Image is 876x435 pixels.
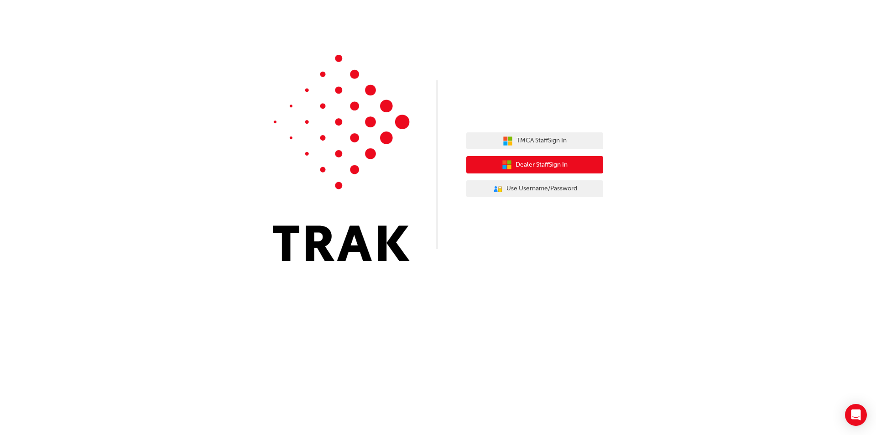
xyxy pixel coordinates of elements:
[845,404,867,426] div: Open Intercom Messenger
[516,160,568,170] span: Dealer Staff Sign In
[466,132,603,150] button: TMCA StaffSign In
[466,156,603,173] button: Dealer StaffSign In
[466,180,603,198] button: Use Username/Password
[273,55,410,261] img: Trak
[506,183,577,194] span: Use Username/Password
[516,136,567,146] span: TMCA Staff Sign In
